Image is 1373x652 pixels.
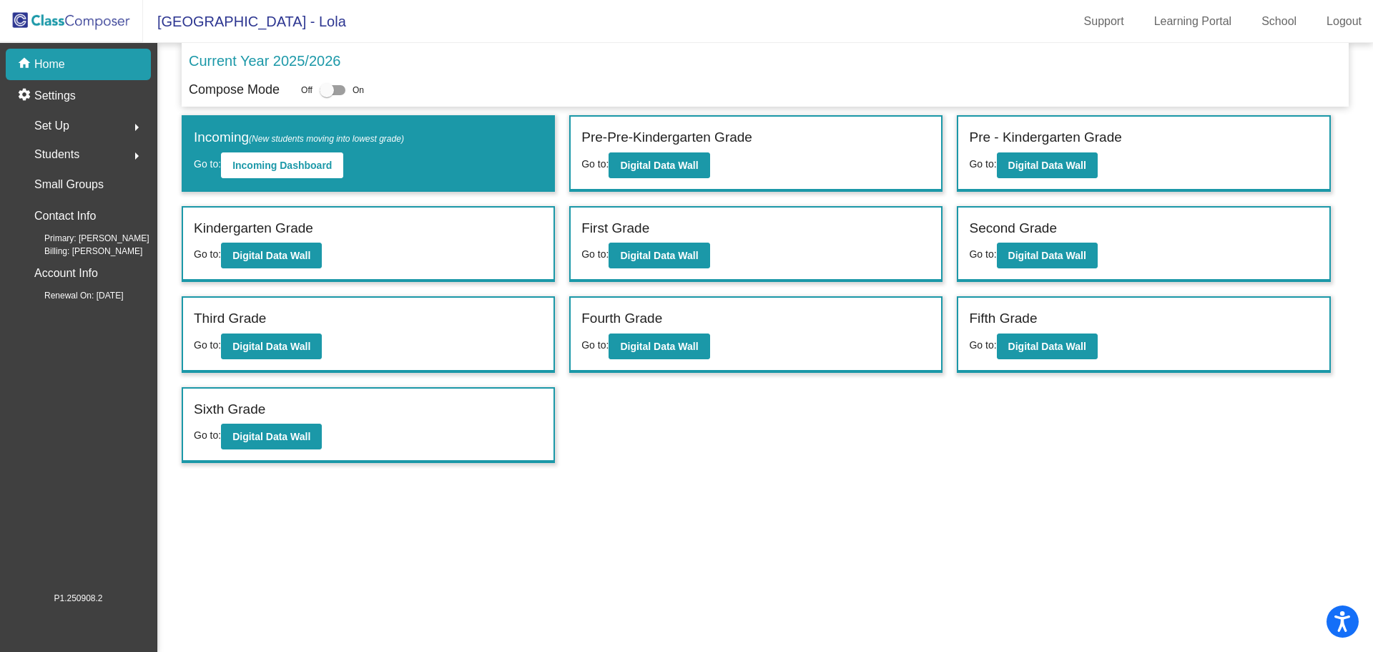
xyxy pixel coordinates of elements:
[997,243,1098,268] button: Digital Data Wall
[581,248,609,260] span: Go to:
[143,10,346,33] span: [GEOGRAPHIC_DATA] - Lola
[34,263,98,283] p: Account Info
[21,289,123,302] span: Renewal On: [DATE]
[620,341,698,352] b: Digital Data Wall
[232,341,310,352] b: Digital Data Wall
[1008,160,1086,171] b: Digital Data Wall
[34,116,69,136] span: Set Up
[997,334,1098,359] button: Digital Data Wall
[609,334,709,359] button: Digital Data Wall
[620,160,698,171] b: Digital Data Wall
[232,160,332,171] b: Incoming Dashboard
[1143,10,1244,33] a: Learning Portal
[581,127,752,148] label: Pre-Pre-Kindergarten Grade
[17,87,34,104] mat-icon: settings
[581,218,649,239] label: First Grade
[1073,10,1136,33] a: Support
[34,56,65,73] p: Home
[17,56,34,73] mat-icon: home
[34,175,104,195] p: Small Groups
[194,339,221,351] span: Go to:
[34,206,96,226] p: Contact Info
[194,127,404,148] label: Incoming
[232,431,310,442] b: Digital Data Wall
[128,119,145,136] mat-icon: arrow_right
[969,339,996,351] span: Go to:
[301,84,313,97] span: Off
[194,158,221,170] span: Go to:
[969,218,1057,239] label: Second Grade
[581,308,662,329] label: Fourth Grade
[581,158,609,170] span: Go to:
[194,429,221,441] span: Go to:
[620,250,698,261] b: Digital Data Wall
[21,232,149,245] span: Primary: [PERSON_NAME]
[194,308,266,329] label: Third Grade
[969,158,996,170] span: Go to:
[1250,10,1308,33] a: School
[21,245,142,258] span: Billing: [PERSON_NAME]
[194,399,265,420] label: Sixth Grade
[609,152,709,178] button: Digital Data Wall
[581,339,609,351] span: Go to:
[1008,341,1086,352] b: Digital Data Wall
[34,87,76,104] p: Settings
[189,50,340,72] p: Current Year 2025/2026
[353,84,364,97] span: On
[194,218,313,239] label: Kindergarten Grade
[609,243,709,268] button: Digital Data Wall
[221,334,322,359] button: Digital Data Wall
[221,152,343,178] button: Incoming Dashboard
[997,152,1098,178] button: Digital Data Wall
[221,243,322,268] button: Digital Data Wall
[969,308,1037,329] label: Fifth Grade
[969,248,996,260] span: Go to:
[232,250,310,261] b: Digital Data Wall
[189,80,280,99] p: Compose Mode
[128,147,145,165] mat-icon: arrow_right
[1008,250,1086,261] b: Digital Data Wall
[1315,10,1373,33] a: Logout
[249,134,404,144] span: (New students moving into lowest grade)
[34,145,79,165] span: Students
[194,248,221,260] span: Go to:
[969,127,1121,148] label: Pre - Kindergarten Grade
[221,424,322,449] button: Digital Data Wall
